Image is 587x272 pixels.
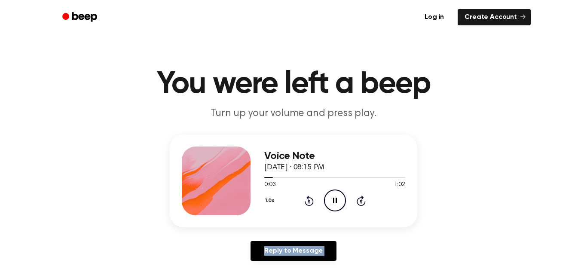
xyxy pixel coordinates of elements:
h3: Voice Note [264,150,405,162]
button: 1.0x [264,193,277,208]
span: [DATE] · 08:15 PM [264,164,324,171]
h1: You were left a beep [73,69,514,100]
span: 1:02 [394,180,405,189]
a: Reply to Message [251,241,336,261]
span: 0:03 [264,180,275,189]
a: Create Account [458,9,531,25]
a: Log in [416,7,452,27]
p: Turn up your volume and press play. [128,107,459,121]
a: Beep [56,9,105,26]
